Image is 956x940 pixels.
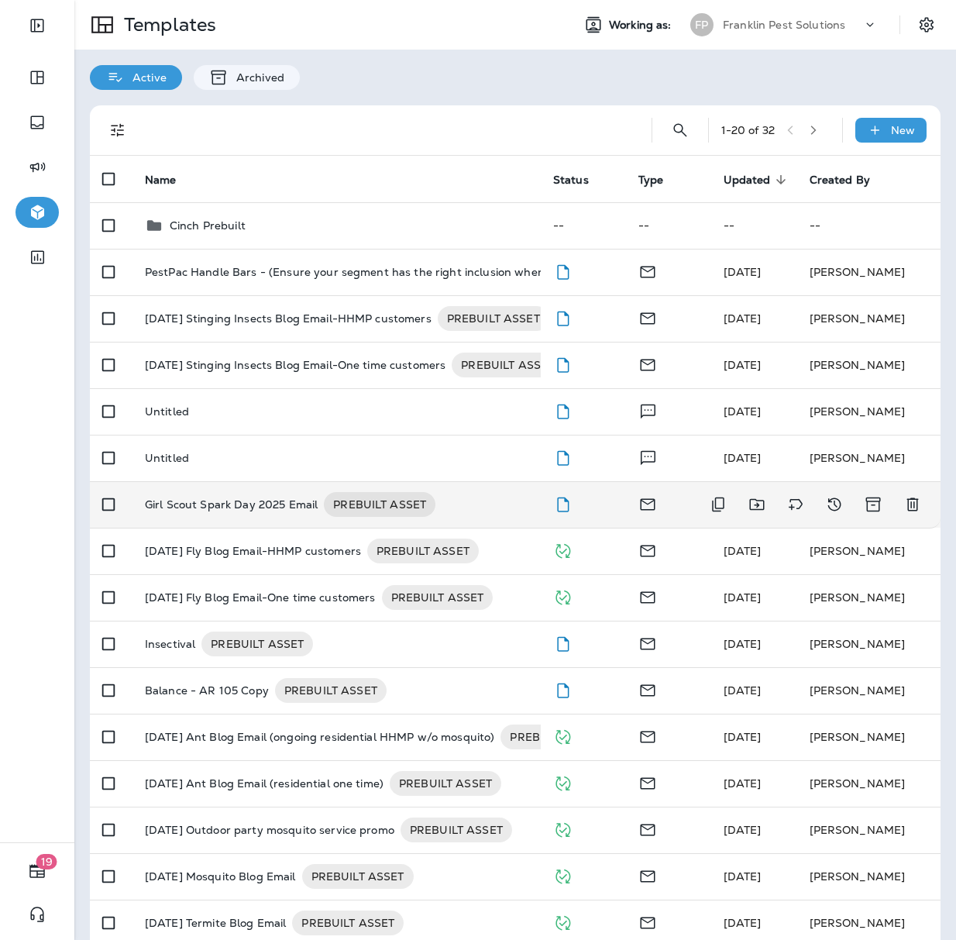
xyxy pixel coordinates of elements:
[553,496,573,510] span: Draft
[367,539,479,563] div: PREBUILT ASSET
[553,403,573,417] span: Draft
[723,19,845,31] p: Franklin Pest Solutions
[638,682,657,696] span: Email
[797,667,941,714] td: [PERSON_NAME]
[553,589,573,603] span: Published
[145,864,296,889] p: [DATE] Mosquito Blog Email
[452,357,563,373] span: PREBUILT ASSET
[638,403,658,417] span: Text
[382,590,493,605] span: PREBUILT ASSET
[118,13,216,36] p: Templates
[145,353,445,377] p: [DATE] Stinging Insects Blog Email-One time customers
[711,202,797,249] td: --
[810,173,890,187] span: Created By
[229,71,284,84] p: Archived
[145,173,197,187] span: Name
[145,585,376,610] p: [DATE] Fly Blog Email-One time customers
[15,10,59,41] button: Expand Sidebar
[724,683,762,697] span: Frank Carreno
[703,489,734,520] button: Duplicate
[553,310,573,324] span: Draft
[819,489,850,520] button: View Changelog
[553,682,573,696] span: Draft
[170,219,246,232] p: Cinch Prebuilt
[638,775,657,789] span: Email
[638,356,657,370] span: Email
[897,489,928,520] button: Delete
[721,124,775,136] div: 1 - 20 of 32
[797,249,941,295] td: [PERSON_NAME]
[553,174,589,187] span: Status
[145,492,318,517] p: Girl Scout Spark Day 2025 Email
[145,771,383,796] p: [DATE] Ant Blog Email (residential one time)
[638,263,657,277] span: Email
[292,911,404,935] div: PREBUILT ASSET
[638,449,658,463] span: Text
[145,725,495,749] p: [DATE] Ant Blog Email (ongoing residential HHMP w/o mosquito)
[724,544,762,558] span: Janelle Iaccino
[201,636,313,652] span: PREBUILT ASSET
[145,405,189,418] p: Untitled
[553,356,573,370] span: Draft
[724,265,762,279] span: Frank Carreno
[553,868,573,882] span: Published
[145,678,269,703] p: Balance - AR 105 Copy
[145,539,361,563] p: [DATE] Fly Blog Email-HHMP customers
[724,730,762,744] span: Janelle Iaccino
[553,542,573,556] span: Published
[724,358,762,372] span: Ravin McMorris
[438,306,549,331] div: PREBUILT ASSET
[724,823,762,837] span: Janelle Iaccino
[401,818,512,842] div: PREBUILT ASSET
[302,864,414,889] div: PREBUILT ASSET
[553,728,573,742] span: Published
[638,868,657,882] span: Email
[724,591,762,604] span: Janelle Iaccino
[741,489,772,520] button: Move to folder
[36,854,57,869] span: 19
[125,71,167,84] p: Active
[638,821,657,835] span: Email
[797,621,941,667] td: [PERSON_NAME]
[638,310,657,324] span: Email
[797,574,941,621] td: [PERSON_NAME]
[638,635,657,649] span: Email
[797,388,941,435] td: [PERSON_NAME]
[390,771,501,796] div: PREBUILT ASSET
[797,528,941,574] td: [PERSON_NAME]
[797,435,941,481] td: [PERSON_NAME]
[638,174,664,187] span: Type
[401,822,512,838] span: PREBUILT ASSET
[638,589,657,603] span: Email
[201,632,313,656] div: PREBUILT ASSET
[553,914,573,928] span: Published
[553,635,573,649] span: Draft
[102,115,133,146] button: Filters
[810,174,870,187] span: Created By
[609,19,675,32] span: Working as:
[452,353,563,377] div: PREBUILT ASSET
[145,266,687,278] p: PestPac Handle Bars - (Ensure your segment has the right inclusion when testing these handlebars)
[500,725,612,749] div: PREBUILT ASSET
[724,637,762,651] span: Anna Kleck
[891,124,915,136] p: New
[797,760,941,807] td: [PERSON_NAME]
[665,115,696,146] button: Search Templates
[438,311,549,326] span: PREBUILT ASSET
[145,452,189,464] p: Untitled
[858,489,889,520] button: Archive
[724,776,762,790] span: Ravin McMorris
[553,449,573,463] span: Draft
[724,173,791,187] span: Updated
[797,295,941,342] td: [PERSON_NAME]
[382,585,493,610] div: PREBUILT ASSET
[324,492,435,517] div: PREBUILT ASSET
[145,306,432,331] p: [DATE] Stinging Insects Blog Email-HHMP customers
[275,683,387,698] span: PREBUILT ASSET
[690,13,714,36] div: FP
[553,263,573,277] span: Draft
[638,173,684,187] span: Type
[797,202,941,249] td: --
[797,807,941,853] td: [PERSON_NAME]
[638,914,657,928] span: Email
